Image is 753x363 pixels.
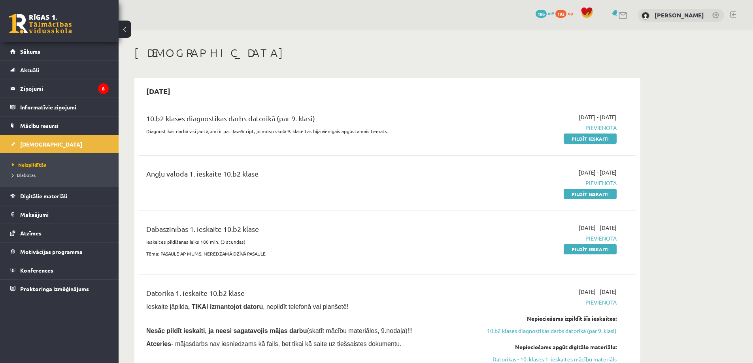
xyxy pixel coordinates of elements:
[98,83,109,94] i: 8
[468,124,617,132] span: Pievienota
[579,113,617,121] span: [DATE] - [DATE]
[12,171,111,179] a: Izlabotās
[10,205,109,224] a: Maksājumi
[468,298,617,307] span: Pievienota
[146,288,456,302] div: Datorika 1. ieskaite 10.b2 klase
[20,248,83,255] span: Motivācijas programma
[188,303,263,310] b: , TIKAI izmantojot datoru
[10,117,109,135] a: Mācību resursi
[10,280,109,298] a: Proktoringa izmēģinājums
[20,205,109,224] legend: Maksājumi
[468,179,617,187] span: Pievienota
[20,98,109,116] legend: Informatīvie ziņojumi
[564,189,617,199] a: Pildīt ieskaiti
[10,135,109,153] a: [DEMOGRAPHIC_DATA]
[20,66,39,73] span: Aktuāli
[20,48,40,55] span: Sākums
[20,122,59,129] span: Mācību resursi
[12,172,36,178] span: Izlabotās
[9,14,72,34] a: Rīgas 1. Tālmācības vidusskola
[10,243,109,261] a: Motivācijas programma
[146,128,456,135] p: Diagnostikas darbā visi jautājumi ir par JavaScript, jo mūsu skolā 9. klasē tas bija vienīgais ap...
[138,82,178,100] h2: [DATE]
[642,12,649,20] img: Edgars Skumbiņš
[536,10,554,16] a: 186 mP
[146,224,456,238] div: Dabaszinības 1. ieskaite 10.b2 klase
[12,161,111,168] a: Neizpildītās
[134,46,640,60] h1: [DEMOGRAPHIC_DATA]
[555,10,577,16] a: 192 xp
[20,229,42,237] span: Atzīmes
[468,234,617,243] span: Pievienota
[20,267,53,274] span: Konferences
[146,168,456,183] div: Angļu valoda 1. ieskaite 10.b2 klase
[146,327,307,334] span: Nesāc pildīt ieskaiti, ja neesi sagatavojis mājas darbu
[579,224,617,232] span: [DATE] - [DATE]
[536,10,547,18] span: 186
[146,250,456,257] p: Tēma: PASAULE AP MUMS. NEREDZAMĀ DZĪVĀ PASAULE
[146,340,171,347] b: Atceries
[10,261,109,279] a: Konferences
[20,79,109,98] legend: Ziņojumi
[10,224,109,242] a: Atzīmes
[10,79,109,98] a: Ziņojumi8
[655,11,704,19] a: [PERSON_NAME]
[564,134,617,144] a: Pildīt ieskaiti
[12,162,46,168] span: Neizpildītās
[20,192,67,199] span: Digitālie materiāli
[20,285,89,292] span: Proktoringa izmēģinājums
[579,168,617,177] span: [DATE] - [DATE]
[10,98,109,116] a: Informatīvie ziņojumi
[20,141,82,148] span: [DEMOGRAPHIC_DATA]
[564,244,617,254] a: Pildīt ieskaiti
[548,10,554,16] span: mP
[555,10,566,18] span: 192
[146,340,402,347] span: - mājasdarbs nav iesniedzams kā fails, bet tikai kā saite uz tiešsaistes dokumentu.
[146,113,456,128] div: 10.b2 klases diagnostikas darbs datorikā (par 9. klasi)
[10,187,109,205] a: Digitālie materiāli
[468,314,617,323] div: Nepieciešams izpildīt šīs ieskaites:
[568,10,573,16] span: xp
[468,343,617,351] div: Nepieciešams apgūt digitālo materiālu:
[307,327,413,334] span: (skatīt mācību materiālos, 9.nodaļa)!!!
[10,61,109,79] a: Aktuāli
[10,42,109,60] a: Sākums
[146,303,348,310] span: Ieskaite jāpilda , nepildīt telefonā vai planšetē!
[579,288,617,296] span: [DATE] - [DATE]
[146,238,456,245] p: Ieskaites pildīšanas laiks 180 min. (3 stundas)
[468,327,617,335] a: 10.b2 klases diagnostikas darbs datorikā (par 9. klasi)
